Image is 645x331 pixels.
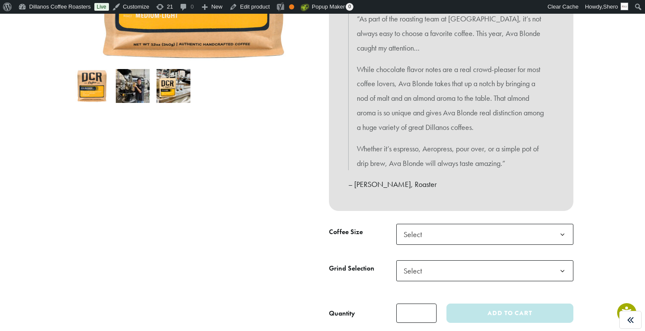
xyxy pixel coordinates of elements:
label: Grind Selection [329,262,396,275]
p: – [PERSON_NAME], Roaster [348,177,554,192]
div: OK [289,4,294,9]
span: 0 [346,3,353,11]
button: Add to cart [446,304,573,323]
input: Product quantity [396,304,437,323]
span: Select [400,226,431,243]
span: Select [396,260,573,281]
img: Ava Blonde - Image 2 [116,69,150,103]
img: Ava Blonde - Image 3 [157,69,190,103]
div: Quantity [329,308,355,319]
p: Whether it’s espresso, Aeropress, pour over, or a simple pot of drip brew, Ava Blonde will always... [357,141,546,171]
p: While chocolate flavor notes are a real crowd-pleaser for most coffee lovers, Ava Blonde takes th... [357,62,546,135]
span: Select [396,224,573,245]
img: Ava Blonde [75,69,109,103]
a: Live [94,3,109,11]
label: Coffee Size [329,226,396,238]
span: Select [400,262,431,279]
p: “As part of the roasting team at [GEOGRAPHIC_DATA], it’s not always easy to choose a favorite cof... [357,12,546,55]
span: Shero [603,3,618,10]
